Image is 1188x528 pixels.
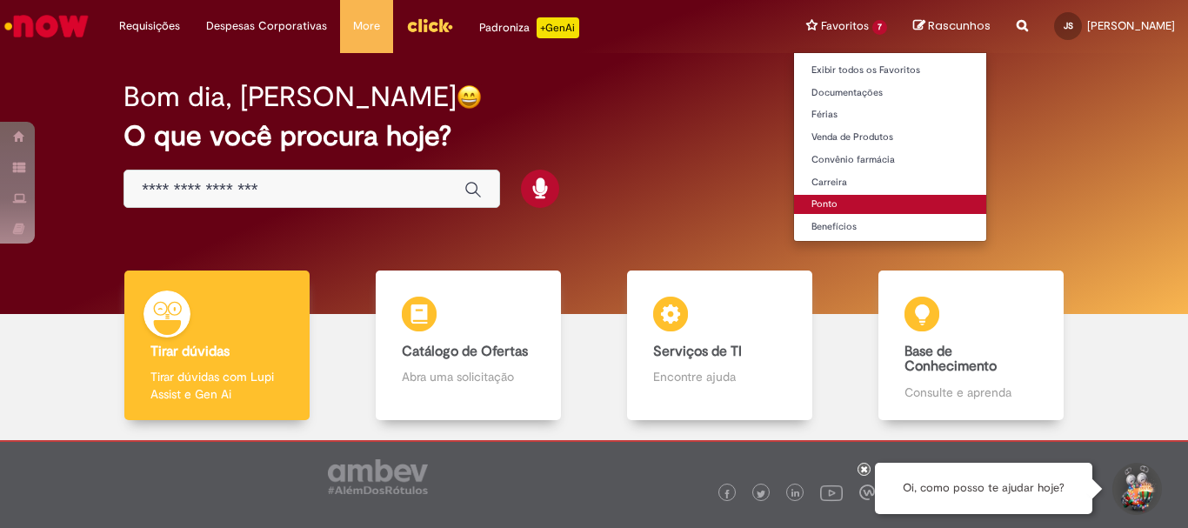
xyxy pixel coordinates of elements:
[594,271,845,421] a: Serviços de TI Encontre ajuda
[791,489,800,499] img: logo_footer_linkedin.png
[123,121,1065,151] h2: O que você procura hoje?
[343,271,594,421] a: Catálogo de Ofertas Abra uma solicitação
[794,195,986,214] a: Ponto
[2,9,91,43] img: ServiceNow
[150,368,283,403] p: Tirar dúvidas com Lupi Assist e Gen Ai
[150,343,230,360] b: Tirar dúvidas
[913,18,991,35] a: Rascunhos
[904,343,997,376] b: Base de Conhecimento
[328,459,428,494] img: logo_footer_ambev_rotulo_gray.png
[794,128,986,147] a: Venda de Produtos
[794,217,986,237] a: Benefícios
[821,17,869,35] span: Favoritos
[1087,18,1175,33] span: [PERSON_NAME]
[353,17,380,35] span: More
[119,17,180,35] span: Requisições
[402,368,534,385] p: Abra uma solicitação
[537,17,579,38] p: +GenAi
[206,17,327,35] span: Despesas Corporativas
[757,490,765,498] img: logo_footer_twitter.png
[794,150,986,170] a: Convênio farmácia
[872,20,887,35] span: 7
[653,343,742,360] b: Serviços de TI
[1064,20,1073,31] span: JS
[820,481,843,504] img: logo_footer_youtube.png
[653,368,785,385] p: Encontre ajuda
[794,105,986,124] a: Férias
[91,271,343,421] a: Tirar dúvidas Tirar dúvidas com Lupi Assist e Gen Ai
[723,490,731,498] img: logo_footer_facebook.png
[875,463,1092,514] div: Oi, como posso te ajudar hoje?
[406,12,453,38] img: click_logo_yellow_360x200.png
[402,343,528,360] b: Catálogo de Ofertas
[794,84,986,103] a: Documentações
[1110,463,1162,515] button: Iniciar Conversa de Suporte
[479,17,579,38] div: Padroniza
[904,384,1037,401] p: Consulte e aprenda
[859,485,875,500] img: logo_footer_workplace.png
[794,61,986,80] a: Exibir todos os Favoritos
[793,52,987,242] ul: Favoritos
[794,173,986,192] a: Carreira
[123,82,457,112] h2: Bom dia, [PERSON_NAME]
[928,17,991,34] span: Rascunhos
[457,84,482,110] img: happy-face.png
[845,271,1097,421] a: Base de Conhecimento Consulte e aprenda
